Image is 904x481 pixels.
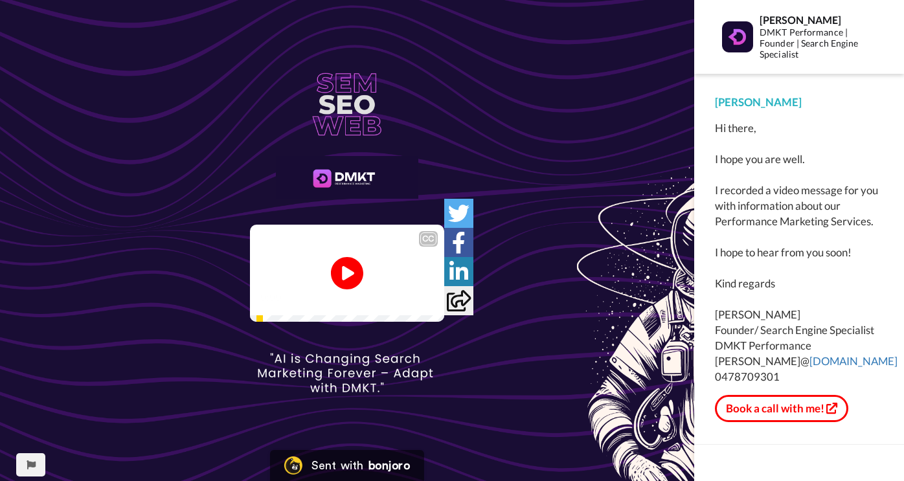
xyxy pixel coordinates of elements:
img: Profile Image [722,21,753,52]
img: Bonjoro Logo [284,456,302,475]
div: Hi there, I hope you are well. I recorded a video message for you with information about our Perf... [715,120,883,385]
img: Full screen [420,291,433,304]
a: [DOMAIN_NAME] [809,354,898,368]
button: Book a call with me! [715,395,848,422]
div: bonjoro [368,460,410,471]
img: 6dc56659-8f0f-43d7-83f3-e9d46c0fbded [276,156,418,199]
div: CC [420,232,436,245]
span: / [284,289,289,305]
div: [PERSON_NAME] [715,95,883,110]
div: Sent with [311,460,363,471]
a: Bonjoro LogoSent withbonjoro [270,450,424,481]
span: 0:00 [259,289,282,305]
div: DMKT Performance | Founder | Search Engine Specialist [760,27,883,60]
div: [PERSON_NAME] [760,14,883,26]
span: 24:31 [291,289,314,305]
